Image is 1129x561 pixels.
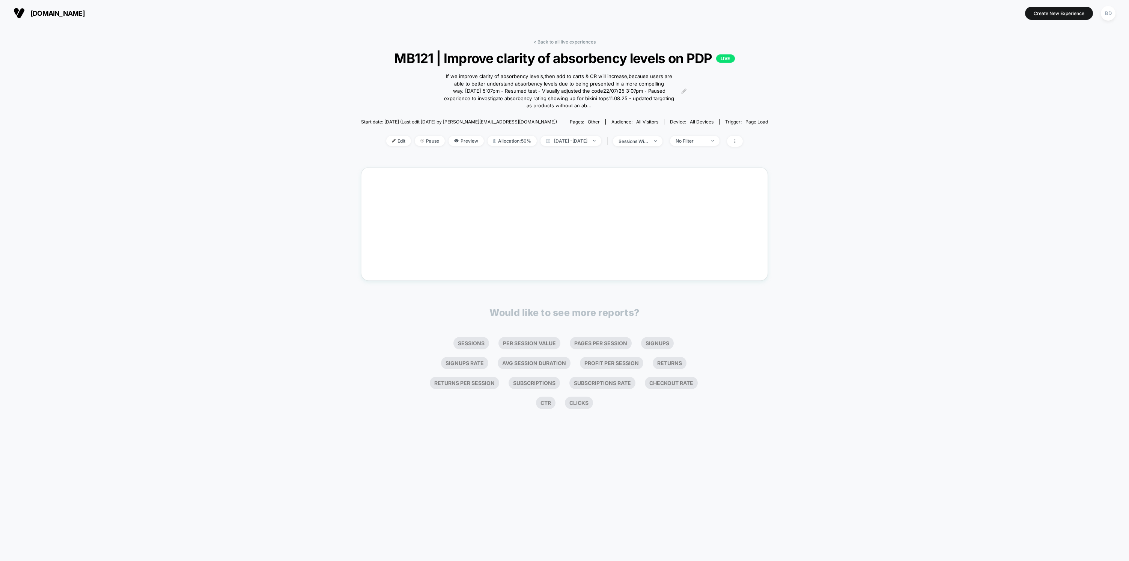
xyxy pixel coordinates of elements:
[392,139,396,143] img: edit
[636,119,658,125] span: All Visitors
[441,357,488,369] li: Signups Rate
[725,119,768,125] div: Trigger:
[30,9,85,17] span: [DOMAIN_NAME]
[676,138,706,144] div: No Filter
[605,136,613,147] span: |
[611,119,658,125] div: Audience:
[381,50,747,66] span: MB121 | Improve clarity of absorbency levels on PDP
[664,119,719,125] span: Device:
[565,397,593,409] li: Clicks
[488,136,537,146] span: Allocation: 50%
[1025,7,1093,20] button: Create New Experience
[570,119,600,125] div: Pages:
[653,357,686,369] li: Returns
[1099,6,1118,21] button: BD
[536,397,555,409] li: Ctr
[489,307,640,318] p: Would like to see more reports?
[453,337,489,349] li: Sessions
[493,139,496,143] img: rebalance
[361,119,557,125] span: Start date: [DATE] (Last edit [DATE] by [PERSON_NAME][EMAIL_ADDRESS][DOMAIN_NAME])
[619,138,649,144] div: sessions with impression
[415,136,445,146] span: Pause
[569,377,635,389] li: Subscriptions Rate
[570,337,632,349] li: Pages Per Session
[546,139,550,143] img: calendar
[509,377,560,389] li: Subscriptions
[14,8,25,19] img: Visually logo
[540,136,601,146] span: [DATE] - [DATE]
[745,119,768,125] span: Page Load
[386,136,411,146] span: Edit
[449,136,484,146] span: Preview
[716,54,735,63] p: LIVE
[580,357,643,369] li: Profit Per Session
[498,357,571,369] li: Avg Session Duration
[711,140,714,141] img: end
[645,377,698,389] li: Checkout Rate
[533,39,596,45] a: < Back to all live experiences
[654,140,657,142] img: end
[443,73,676,110] span: If we improve clarity of absorbency levels,then add to carts & CR will increase,because users are...
[641,337,674,349] li: Signups
[690,119,714,125] span: all devices
[498,337,560,349] li: Per Session Value
[593,140,596,141] img: end
[11,7,87,19] button: [DOMAIN_NAME]
[588,119,600,125] span: other
[430,377,499,389] li: Returns Per Session
[420,139,424,143] img: end
[1101,6,1115,21] div: BD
